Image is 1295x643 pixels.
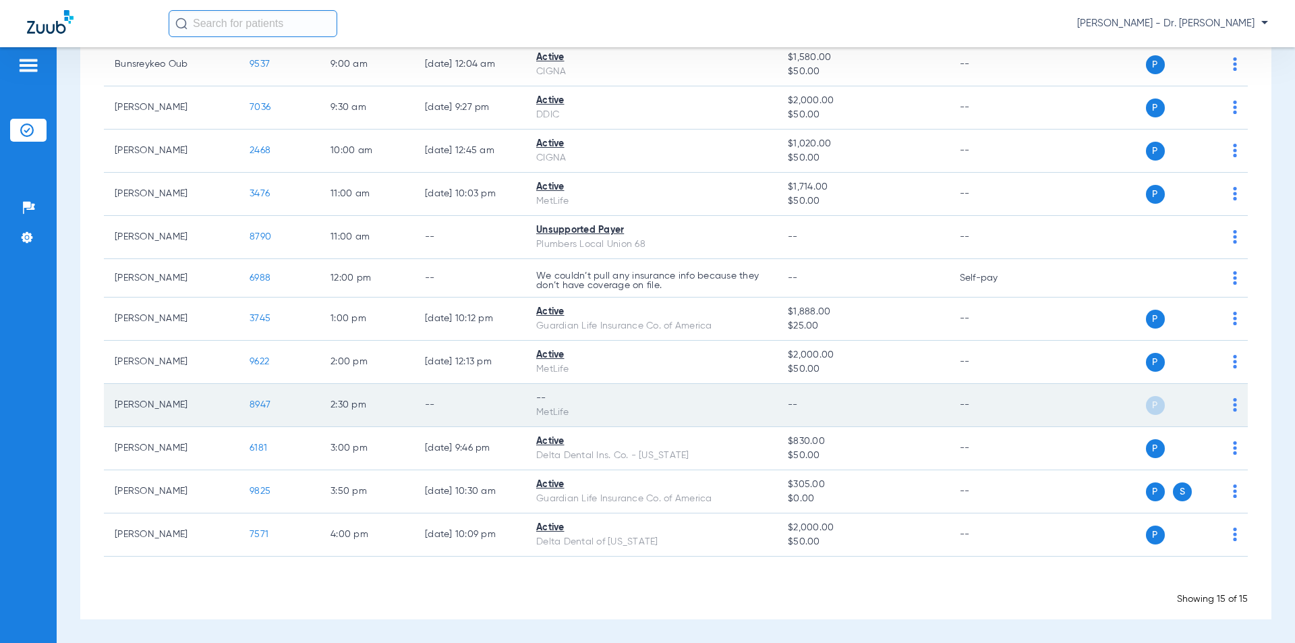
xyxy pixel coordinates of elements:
span: $50.00 [788,362,938,376]
td: [DATE] 12:04 AM [414,43,525,86]
span: 9537 [250,59,270,69]
span: P [1146,526,1165,544]
span: $1,714.00 [788,180,938,194]
span: Showing 15 of 15 [1177,594,1248,604]
div: CIGNA [536,65,766,79]
span: $2,000.00 [788,521,938,535]
span: 7036 [250,103,270,112]
img: group-dot-blue.svg [1233,57,1237,71]
iframe: Chat Widget [1228,578,1295,643]
div: Active [536,51,766,65]
span: $50.00 [788,449,938,463]
img: group-dot-blue.svg [1233,271,1237,285]
span: $2,000.00 [788,348,938,362]
span: $50.00 [788,108,938,122]
span: P [1146,99,1165,117]
div: DDIC [536,108,766,122]
span: $1,888.00 [788,305,938,319]
div: Active [536,521,766,535]
td: [PERSON_NAME] [104,130,239,173]
td: [DATE] 12:13 PM [414,341,525,384]
span: $1,580.00 [788,51,938,65]
td: [PERSON_NAME] [104,470,239,513]
img: group-dot-blue.svg [1233,101,1237,114]
td: 11:00 AM [320,173,414,216]
span: P [1146,55,1165,74]
td: 12:00 PM [320,259,414,298]
span: 9622 [250,357,269,366]
span: S [1173,482,1192,501]
img: Zuub Logo [27,10,74,34]
span: $2,000.00 [788,94,938,108]
td: [PERSON_NAME] [104,173,239,216]
td: 4:00 PM [320,513,414,557]
td: [PERSON_NAME] [104,384,239,427]
span: $50.00 [788,535,938,549]
div: MetLife [536,406,766,420]
span: 8947 [250,400,270,410]
span: [PERSON_NAME] - Dr. [PERSON_NAME] [1077,17,1268,30]
span: $305.00 [788,478,938,492]
div: -- [536,391,766,406]
img: group-dot-blue.svg [1233,484,1237,498]
div: Guardian Life Insurance Co. of America [536,319,766,333]
span: $25.00 [788,319,938,333]
span: 3745 [250,314,270,323]
td: -- [949,384,1040,427]
img: group-dot-blue.svg [1233,144,1237,157]
span: $50.00 [788,65,938,79]
span: P [1146,310,1165,329]
img: group-dot-blue.svg [1233,398,1237,412]
td: 9:30 AM [320,86,414,130]
td: [PERSON_NAME] [104,298,239,341]
span: $50.00 [788,194,938,208]
td: 2:00 PM [320,341,414,384]
span: $1,020.00 [788,137,938,151]
span: $50.00 [788,151,938,165]
span: -- [788,400,798,410]
td: Self-pay [949,259,1040,298]
td: -- [949,173,1040,216]
span: 3476 [250,189,270,198]
div: Active [536,348,766,362]
td: [DATE] 10:12 PM [414,298,525,341]
td: [PERSON_NAME] [104,259,239,298]
td: [DATE] 9:46 PM [414,427,525,470]
img: hamburger-icon [18,57,39,74]
img: group-dot-blue.svg [1233,528,1237,541]
span: P [1146,396,1165,415]
div: Delta Dental of [US_STATE] [536,535,766,549]
img: Search Icon [175,18,188,30]
td: -- [949,513,1040,557]
div: Unsupported Payer [536,223,766,237]
td: [DATE] 10:09 PM [414,513,525,557]
span: 9825 [250,486,270,496]
td: 9:00 AM [320,43,414,86]
td: [PERSON_NAME] [104,86,239,130]
img: group-dot-blue.svg [1233,355,1237,368]
div: CIGNA [536,151,766,165]
img: group-dot-blue.svg [1233,312,1237,325]
div: MetLife [536,194,766,208]
td: -- [949,86,1040,130]
div: Active [536,478,766,492]
td: [PERSON_NAME] [104,341,239,384]
span: 2468 [250,146,270,155]
td: -- [414,216,525,259]
span: $0.00 [788,492,938,506]
span: 6988 [250,273,270,283]
span: P [1146,439,1165,458]
div: Active [536,435,766,449]
span: -- [788,273,798,283]
img: group-dot-blue.svg [1233,230,1237,244]
td: 3:00 PM [320,427,414,470]
span: -- [788,232,798,242]
span: 6181 [250,443,267,453]
td: [DATE] 10:03 PM [414,173,525,216]
td: [DATE] 10:30 AM [414,470,525,513]
td: -- [949,427,1040,470]
td: Bunsreykeo Oub [104,43,239,86]
span: P [1146,142,1165,161]
td: [DATE] 9:27 PM [414,86,525,130]
div: Plumbers Local Union 68 [536,237,766,252]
